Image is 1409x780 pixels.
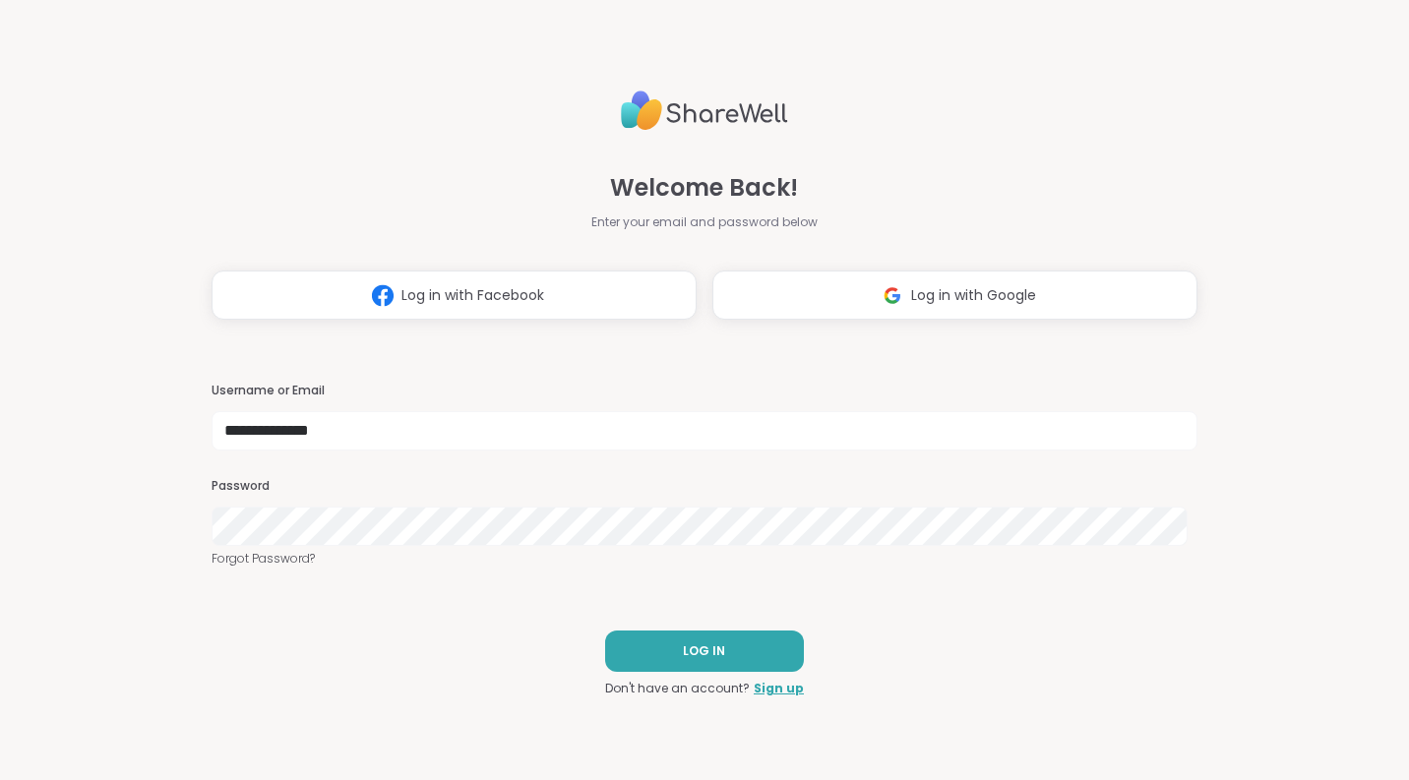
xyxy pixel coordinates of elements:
[712,270,1197,320] button: Log in with Google
[401,285,544,306] span: Log in with Facebook
[610,170,798,206] span: Welcome Back!
[212,383,1197,399] h3: Username or Email
[364,277,401,314] img: ShareWell Logomark
[605,630,804,672] button: LOG IN
[874,277,911,314] img: ShareWell Logomark
[754,680,804,697] a: Sign up
[605,680,750,697] span: Don't have an account?
[212,478,1197,495] h3: Password
[212,550,1197,568] a: Forgot Password?
[621,83,788,139] img: ShareWell Logo
[911,285,1036,306] span: Log in with Google
[591,213,818,231] span: Enter your email and password below
[683,642,725,660] span: LOG IN
[212,270,697,320] button: Log in with Facebook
